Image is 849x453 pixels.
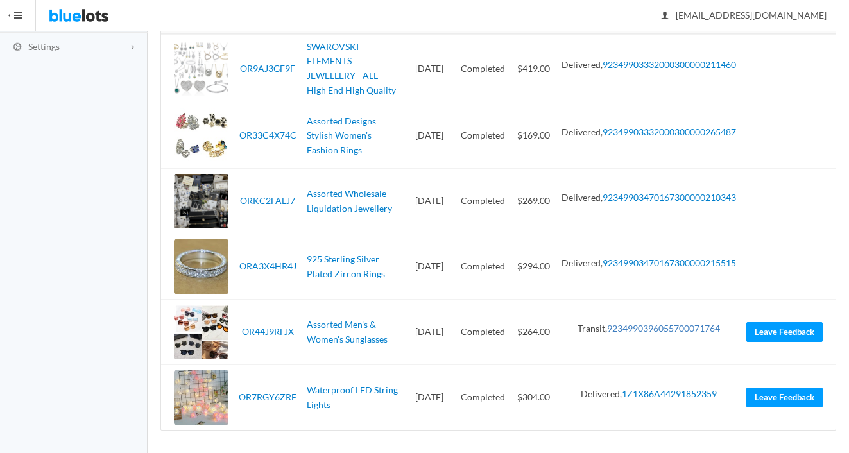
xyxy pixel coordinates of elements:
td: [DATE] [404,234,455,300]
a: OR33C4X74C [239,130,296,141]
a: OR9AJ3GF9F [240,63,295,74]
a: Leave Feedback [746,388,823,407]
a: Assorted Wholesale Liquidation Jewellery [307,188,392,214]
ion-icon: cog [11,42,24,54]
td: $269.00 [511,169,556,234]
td: $294.00 [511,234,556,300]
td: $304.00 [511,365,556,431]
span: [EMAIL_ADDRESS][DOMAIN_NAME] [662,10,827,21]
a: 92349903470167300000210343 [603,192,736,203]
td: Completed [455,234,511,300]
a: ORA3X4HR4J [239,261,296,271]
li: Transit, [562,321,736,336]
li: Delivered, [562,387,736,402]
a: OR7RGY6ZRF [239,391,296,402]
td: [DATE] [404,103,455,169]
a: Leave Feedback [746,322,823,342]
td: [DATE] [404,300,455,365]
td: [DATE] [404,365,455,431]
a: 92349903332000300000211460 [603,59,736,70]
td: Completed [455,34,511,103]
li: Delivered, [562,191,736,205]
span: Settings [28,41,60,52]
a: SWAROVSKI ELEMENTS JEWELLERY - ALL High End High Quality [307,41,396,96]
td: Completed [455,103,511,169]
td: $264.00 [511,300,556,365]
td: [DATE] [404,169,455,234]
td: $419.00 [511,34,556,103]
a: Assorted Designs Stylish Women's Fashion Rings [307,115,376,155]
td: Completed [455,169,511,234]
a: Assorted Men's & Women's Sunglasses [307,319,388,345]
ion-icon: person [658,10,671,22]
a: OR44J9RFJX [242,326,294,337]
li: Delivered, [562,58,736,73]
a: 92349903470167300000215515 [603,257,736,268]
a: 925 Sterling Silver Plated Zircon Rings [307,253,385,279]
td: Completed [455,300,511,365]
a: 1Z1X86A44291852359 [622,388,717,399]
td: [DATE] [404,34,455,103]
li: Delivered, [562,256,736,271]
li: Delivered, [562,125,736,140]
a: 9234990396055700071764 [607,323,720,334]
a: ORKC2FALJ7 [240,195,295,206]
a: Waterproof LED String Lights [307,384,398,410]
td: Completed [455,365,511,431]
td: $169.00 [511,103,556,169]
a: 92349903332000300000265487 [603,126,736,137]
